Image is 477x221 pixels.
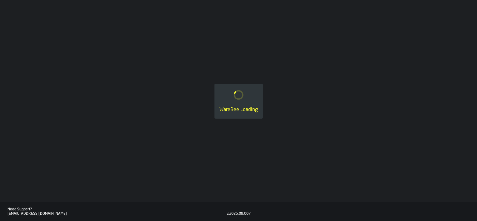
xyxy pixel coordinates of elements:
[7,207,227,212] div: Need Support?
[227,212,229,216] div: v.
[7,207,227,216] a: Need Support?[EMAIL_ADDRESS][DOMAIN_NAME]
[229,212,251,216] div: 2025.09.007
[7,212,227,216] div: [EMAIL_ADDRESS][DOMAIN_NAME]
[219,106,258,114] div: WareBee Loading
